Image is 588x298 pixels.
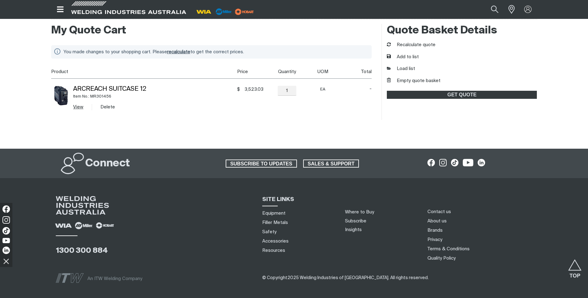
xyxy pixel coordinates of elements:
[350,86,372,92] span: -
[73,86,146,92] a: ArcReach SuitCase 12
[64,48,365,56] div: You made changes to your shopping cart. Please to get the correct prices.
[387,91,536,99] span: GET QUOTE
[484,2,505,16] button: Search products
[262,197,294,202] span: SITE LINKS
[100,103,115,111] button: Delete ArcReach SuitCase 12
[427,246,470,252] a: Terms & Conditions
[51,24,372,37] h2: My Quote Cart
[427,255,456,261] a: Quality Policy
[568,259,582,273] button: Scroll to top
[387,42,435,49] button: Recalculate quote
[427,236,442,243] a: Privacy
[167,50,190,54] span: recalculate cart
[73,105,83,109] a: View ArcReach SuitCase 12
[262,238,289,244] a: Accessories
[237,86,240,93] span: $
[260,208,338,255] nav: Sitemap
[262,276,429,280] span: © Copyright 2025 Welding Industries of [GEOGRAPHIC_DATA] . All rights reserved.
[335,65,372,79] th: Total
[56,247,108,254] a: 1300 300 884
[387,91,537,99] a: GET QUOTE
[85,157,130,170] h2: Connect
[387,77,440,85] button: Empty quote basket
[2,238,10,243] img: YouTube
[387,54,419,61] button: Add to list
[427,227,443,234] a: Brands
[308,65,335,79] th: UOM
[2,227,10,234] img: TikTok
[304,160,359,168] span: SALES & SUPPORT
[233,9,256,14] a: miller
[427,218,447,224] a: About us
[233,7,256,16] img: miller
[425,207,544,263] nav: Footer
[345,210,374,214] a: Where to Buy
[262,210,285,217] a: Equipment
[2,216,10,224] img: Instagram
[1,256,11,266] img: hide socials
[387,24,537,37] h2: Quote Basket Details
[387,65,415,72] a: Load list
[87,276,142,281] span: An ITW Welding Company
[262,275,429,280] span: ​​​​​​​​​​​​​​​​​​ ​​​​​​
[262,229,276,235] a: Safety
[303,160,359,168] a: SALES & SUPPORT
[51,86,71,106] img: ArcReach SuitCase 12
[311,86,335,93] div: EA
[2,247,10,254] img: LinkedIn
[427,208,451,215] a: Contact us
[262,219,288,226] a: Filler Metals
[51,65,235,79] th: Product
[242,86,263,93] span: 3,523.03
[262,247,285,254] a: Resources
[345,227,362,232] a: Insights
[345,219,366,223] a: Subscribe
[476,2,505,16] input: Product name or item number...
[263,65,308,79] th: Quantity
[235,65,263,79] th: Price
[73,93,235,100] div: Item No.: MR301456
[226,160,296,168] span: SUBSCRIBE TO UPDATES
[226,160,297,168] a: SUBSCRIBE TO UPDATES
[2,205,10,213] img: Facebook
